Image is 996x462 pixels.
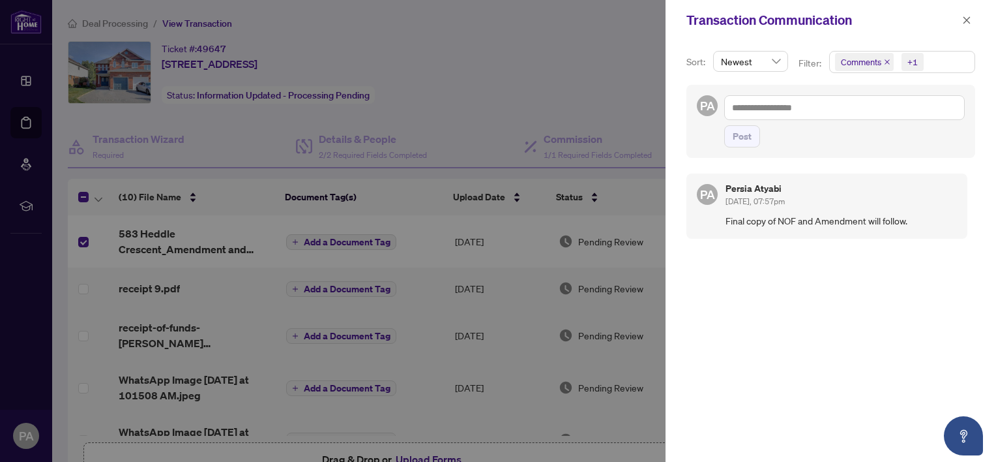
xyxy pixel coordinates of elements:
p: Sort: [686,55,708,69]
span: Newest [721,52,780,71]
span: PA [700,97,715,115]
button: Open asap [944,416,983,455]
span: close [884,59,890,65]
span: Final copy of NOF and Amendment will follow. [725,213,957,228]
span: [DATE], 07:57pm [725,196,785,206]
p: Filter: [798,56,823,70]
h5: Persia Atyabi [725,184,785,193]
span: PA [700,185,715,204]
div: +1 [907,55,918,69]
span: Comments [841,55,881,69]
span: close [962,16,971,25]
span: Comments [835,53,894,71]
button: Post [724,125,760,147]
div: Transaction Communication [686,10,958,30]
